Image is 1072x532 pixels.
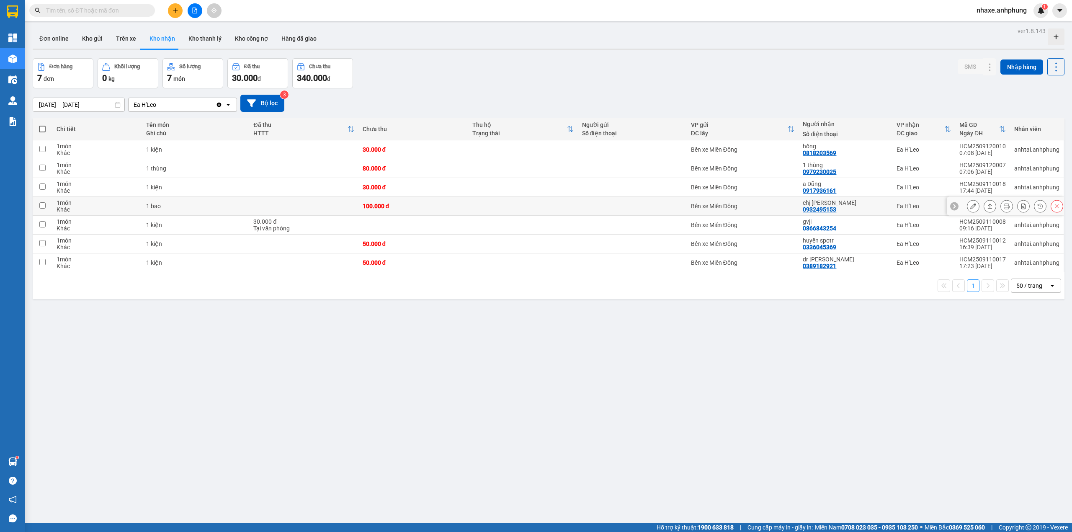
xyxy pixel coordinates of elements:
[803,263,836,269] div: 0389182921
[211,8,217,13] span: aim
[49,64,72,70] div: Đơn hàng
[897,130,944,137] div: ĐC giao
[44,75,54,82] span: đơn
[959,256,1006,263] div: HCM2509110017
[146,130,245,137] div: Ghi chú
[8,75,17,84] img: warehouse-icon
[57,206,138,213] div: Khác
[691,184,795,191] div: Bến xe Miền Đông
[897,121,944,128] div: VP nhận
[959,121,999,128] div: Mã GD
[967,279,979,292] button: 1
[57,168,138,175] div: Khác
[57,181,138,187] div: 1 món
[897,165,951,172] div: Ea H'Leo
[1018,26,1046,36] div: ver 1.8.143
[1026,524,1031,530] span: copyright
[188,3,202,18] button: file-add
[57,187,138,194] div: Khác
[253,225,354,232] div: Tại văn phòng
[959,168,1006,175] div: 07:06 [DATE]
[297,73,327,83] span: 340.000
[472,130,567,137] div: Trạng thái
[582,121,683,128] div: Người gửi
[57,126,138,132] div: Chi tiết
[1056,7,1064,14] span: caret-down
[232,73,258,83] span: 30.000
[146,222,245,228] div: 1 kiện
[327,75,330,82] span: đ
[146,184,245,191] div: 1 kiện
[57,162,138,168] div: 1 món
[179,64,201,70] div: Số lượng
[803,187,836,194] div: 0917936161
[967,200,979,212] div: Sửa đơn hàng
[803,131,888,137] div: Số điện thoại
[691,240,795,247] div: Bến xe Miền Đông
[216,101,222,108] svg: Clear value
[9,514,17,522] span: message
[472,121,567,128] div: Thu hộ
[33,58,93,88] button: Đơn hàng7đơn
[57,225,138,232] div: Khác
[143,28,182,49] button: Kho nhận
[57,150,138,156] div: Khác
[1014,165,1059,172] div: anhtai.anhphung
[168,3,183,18] button: plus
[8,34,17,42] img: dashboard-icon
[363,146,464,153] div: 30.000 đ
[249,118,358,140] th: Toggle SortBy
[1048,28,1064,45] div: Tạo kho hàng mới
[959,237,1006,244] div: HCM2509110012
[363,240,464,247] div: 50.000 đ
[803,143,888,150] div: hồng
[7,5,18,18] img: logo-vxr
[959,225,1006,232] div: 09:16 [DATE]
[253,121,347,128] div: Đã thu
[134,101,156,109] div: Ea H'Leo
[740,523,741,532] span: |
[225,101,232,108] svg: open
[897,203,951,209] div: Ea H'Leo
[803,199,888,206] div: chị hân
[691,146,795,153] div: Bến xe Miền Đông
[309,64,330,70] div: Chưa thu
[925,523,985,532] span: Miền Bắc
[698,524,734,531] strong: 1900 633 818
[8,54,17,63] img: warehouse-icon
[363,126,464,132] div: Chưa thu
[803,168,836,175] div: 0979230025
[182,28,228,49] button: Kho thanh lý
[33,98,124,111] input: Select a date range.
[1014,146,1059,153] div: anhtai.anhphung
[949,524,985,531] strong: 0369 525 060
[363,184,464,191] div: 30.000 đ
[57,244,138,251] div: Khác
[109,28,143,49] button: Trên xe
[146,203,245,209] div: 1 bao
[253,130,347,137] div: HTTT
[98,58,158,88] button: Khối lượng0kg
[803,256,888,263] div: dr bắc
[691,130,788,137] div: ĐC lấy
[9,496,17,504] span: notification
[57,199,138,206] div: 1 món
[33,28,75,49] button: Đơn online
[959,263,1006,269] div: 17:23 [DATE]
[146,165,245,172] div: 1 thùng
[102,73,107,83] span: 0
[991,523,992,532] span: |
[959,244,1006,251] div: 16:39 [DATE]
[57,237,138,244] div: 1 món
[920,526,923,529] span: ⚪️
[747,523,813,532] span: Cung cấp máy in - giấy in:
[691,259,795,266] div: Bến xe Miền Đông
[1014,240,1059,247] div: anhtai.anhphung
[57,218,138,225] div: 1 món
[897,222,951,228] div: Ea H'Leo
[280,90,289,99] sup: 3
[892,118,955,140] th: Toggle SortBy
[275,28,323,49] button: Hàng đã giao
[691,203,795,209] div: Bến xe Miền Đông
[244,64,260,70] div: Đã thu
